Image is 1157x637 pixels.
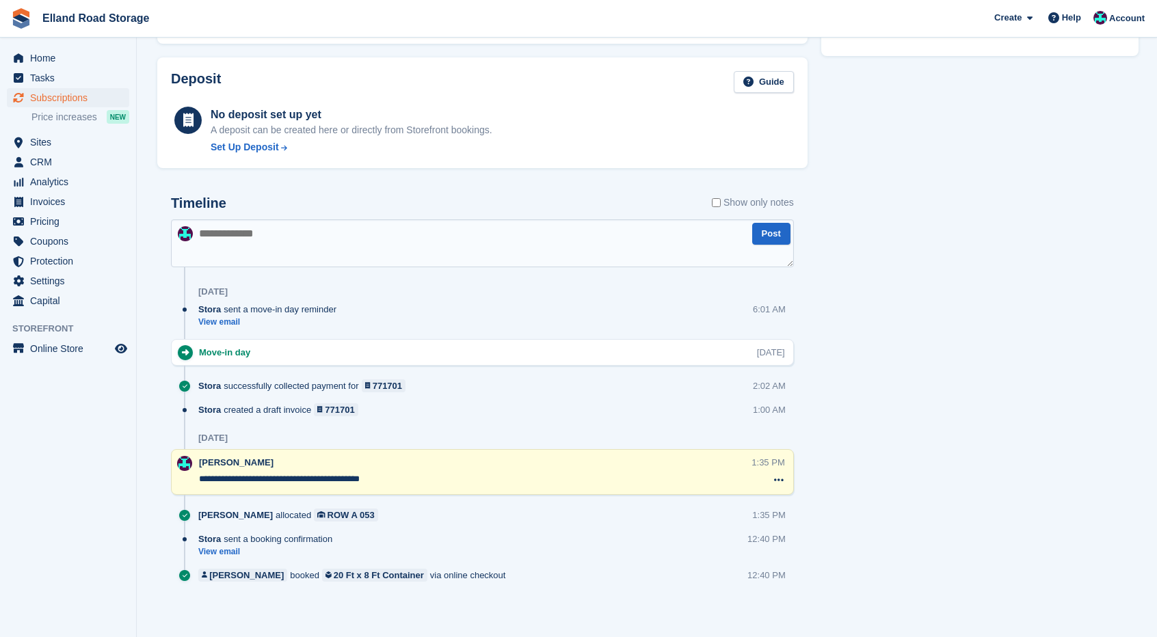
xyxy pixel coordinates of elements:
span: Tasks [30,68,112,87]
div: No deposit set up yet [211,107,492,123]
a: menu [7,49,129,68]
img: stora-icon-8386f47178a22dfd0bd8f6a31ec36ba5ce8667c1dd55bd0f319d3a0aa187defe.svg [11,8,31,29]
a: Preview store [113,340,129,357]
img: Scott Hullah [177,456,192,471]
div: 1:35 PM [752,456,784,469]
div: Set Up Deposit [211,140,279,154]
span: CRM [30,152,112,172]
div: 20 Ft x 8 Ft Container [334,569,424,582]
label: Show only notes [712,195,794,210]
div: created a draft invoice [198,403,365,416]
span: Online Store [30,339,112,358]
a: menu [7,271,129,290]
div: allocated [198,509,385,521]
input: Show only notes [712,195,721,210]
div: 771701 [373,379,402,392]
a: menu [7,212,129,231]
span: Price increases [31,111,97,124]
a: View email [198,316,343,328]
a: menu [7,68,129,87]
a: menu [7,88,129,107]
a: menu [7,192,129,211]
div: 1:00 AM [753,403,786,416]
span: Analytics [30,172,112,191]
img: Scott Hullah [1093,11,1107,25]
a: menu [7,172,129,191]
span: Stora [198,532,221,545]
div: successfully collected payment for [198,379,412,392]
button: Post [752,223,790,245]
span: Account [1109,12,1145,25]
span: Settings [30,271,112,290]
div: sent a move-in day reminder [198,303,343,316]
div: sent a booking confirmation [198,532,339,545]
div: Move-in day [199,346,257,359]
div: [DATE] [198,286,228,297]
span: Stora [198,379,221,392]
div: 12:40 PM [747,532,786,545]
span: Help [1062,11,1081,25]
a: menu [7,133,129,152]
div: 12:40 PM [747,569,786,582]
a: menu [7,339,129,358]
img: Scott Hullah [178,226,193,241]
div: 6:01 AM [753,303,786,316]
span: Subscriptions [30,88,112,107]
h2: Timeline [171,195,226,211]
a: 771701 [362,379,406,392]
h2: Deposit [171,71,221,94]
span: Sites [30,133,112,152]
a: menu [7,232,129,251]
div: 1:35 PM [752,509,785,521]
a: Price increases NEW [31,109,129,124]
span: Stora [198,403,221,416]
span: Create [994,11,1022,25]
a: menu [7,152,129,172]
div: 771701 [325,403,354,416]
div: 2:02 AM [753,379,786,392]
span: Coupons [30,232,112,251]
span: [PERSON_NAME] [199,457,274,467]
a: Elland Road Storage [37,7,155,29]
a: [PERSON_NAME] [198,569,287,582]
p: A deposit can be created here or directly from Storefront bookings. [211,123,492,137]
span: [PERSON_NAME] [198,509,273,521]
a: View email [198,546,339,558]
a: menu [7,252,129,271]
div: [DATE] [757,346,785,359]
div: ROW A 053 [328,509,375,521]
span: Storefront [12,322,136,336]
span: Invoices [30,192,112,211]
a: Set Up Deposit [211,140,492,154]
div: [PERSON_NAME] [209,569,284,582]
div: NEW [107,110,129,124]
span: Home [30,49,112,68]
a: Guide [734,71,794,94]
span: Stora [198,303,221,316]
a: 20 Ft x 8 Ft Container [322,569,427,582]
a: menu [7,291,129,310]
div: booked via online checkout [198,569,512,582]
a: ROW A 053 [314,509,378,521]
a: 771701 [314,403,358,416]
span: Protection [30,252,112,271]
div: [DATE] [198,433,228,444]
span: Pricing [30,212,112,231]
span: Capital [30,291,112,310]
